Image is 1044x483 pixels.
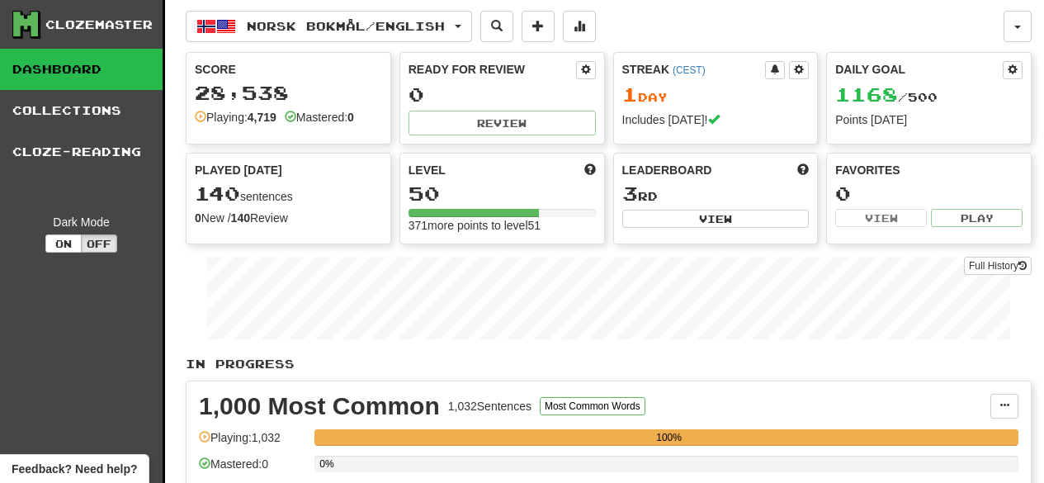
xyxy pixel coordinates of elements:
[12,461,137,477] span: Open feedback widget
[622,61,766,78] div: Streak
[673,64,706,76] a: (CEST)
[563,11,596,42] button: More stats
[199,394,440,419] div: 1,000 Most Common
[12,214,150,230] div: Dark Mode
[285,109,354,125] div: Mastered:
[835,83,898,106] span: 1168
[540,397,645,415] button: Most Common Words
[319,429,1018,446] div: 100%
[622,210,810,228] button: View
[409,111,596,135] button: Review
[584,162,596,178] span: Score more points to level up
[195,61,382,78] div: Score
[622,111,810,128] div: Includes [DATE]!
[835,61,1003,79] div: Daily Goal
[409,183,596,204] div: 50
[195,109,276,125] div: Playing:
[622,162,712,178] span: Leaderboard
[247,19,445,33] span: Norsk bokmål / English
[186,356,1032,372] p: In Progress
[45,17,153,33] div: Clozemaster
[195,211,201,225] strong: 0
[195,182,240,205] span: 140
[797,162,809,178] span: This week in points, UTC
[835,162,1023,178] div: Favorites
[480,11,513,42] button: Search sentences
[931,209,1023,227] button: Play
[622,183,810,205] div: rd
[448,398,531,414] div: 1,032 Sentences
[347,111,354,124] strong: 0
[409,84,596,105] div: 0
[409,162,446,178] span: Level
[195,210,382,226] div: New / Review
[622,182,638,205] span: 3
[835,90,938,104] span: / 500
[835,183,1023,204] div: 0
[835,209,927,227] button: View
[622,84,810,106] div: Day
[195,83,382,103] div: 28,538
[622,83,638,106] span: 1
[248,111,276,124] strong: 4,719
[195,183,382,205] div: sentences
[409,61,576,78] div: Ready for Review
[231,211,250,225] strong: 140
[964,257,1032,275] a: Full History
[45,234,82,253] button: On
[195,162,282,178] span: Played [DATE]
[81,234,117,253] button: Off
[199,456,306,483] div: Mastered: 0
[522,11,555,42] button: Add sentence to collection
[186,11,472,42] button: Norsk bokmål/English
[409,217,596,234] div: 371 more points to level 51
[835,111,1023,128] div: Points [DATE]
[199,429,306,457] div: Playing: 1,032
